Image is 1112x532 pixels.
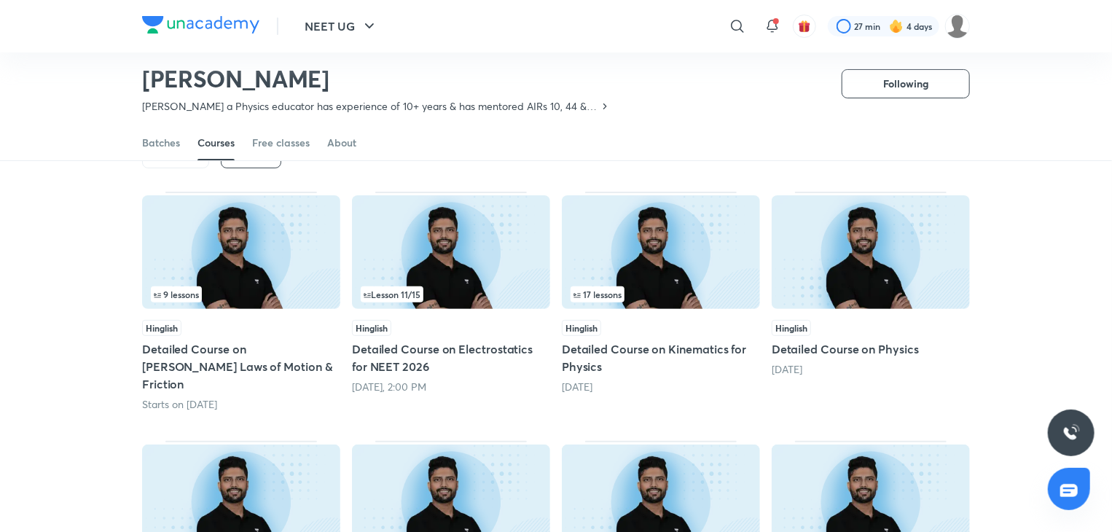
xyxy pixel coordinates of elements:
[571,286,751,302] div: left
[142,99,599,114] p: [PERSON_NAME] a Physics educator has experience of 10+ years & has mentored AIRs 10, 44 & many mo...
[571,286,751,302] div: infocontainer
[772,195,970,309] img: Thumbnail
[1062,424,1080,442] img: ttu
[142,340,340,393] h5: Detailed Course on [PERSON_NAME] Laws of Motion & Friction
[197,125,235,160] a: Courses
[361,286,541,302] div: infosection
[562,195,760,309] img: Thumbnail
[142,16,259,37] a: Company Logo
[361,286,541,302] div: left
[793,15,816,38] button: avatar
[142,397,340,412] div: Starts on Oct 6
[252,136,310,150] div: Free classes
[352,320,391,336] span: Hinglish
[142,320,181,336] span: Hinglish
[842,69,970,98] button: Following
[772,192,970,412] div: Detailed Course on Physics
[352,340,550,375] h5: Detailed Course on Electrostatics for NEET 2026
[352,380,550,394] div: Today, 2:00 PM
[142,64,611,93] h2: [PERSON_NAME]
[772,362,970,377] div: 8 days ago
[772,320,811,336] span: Hinglish
[562,380,760,394] div: 5 days ago
[197,136,235,150] div: Courses
[327,125,356,160] a: About
[142,16,259,34] img: Company Logo
[352,195,550,309] img: Thumbnail
[573,290,622,299] span: 17 lessons
[252,125,310,160] a: Free classes
[945,14,970,39] img: Sakshi
[154,290,199,299] span: 9 lessons
[562,192,760,412] div: Detailed Course on Kinematics for Physics
[798,20,811,33] img: avatar
[562,340,760,375] h5: Detailed Course on Kinematics for Physics
[352,192,550,412] div: Detailed Course on Electrostatics for NEET 2026
[142,125,180,160] a: Batches
[296,12,387,41] button: NEET UG
[142,195,340,309] img: Thumbnail
[151,286,332,302] div: infocontainer
[151,286,332,302] div: left
[364,290,420,299] span: Lesson 11 / 15
[361,286,541,302] div: infocontainer
[772,340,970,358] h5: Detailed Course on Physics
[883,77,928,91] span: Following
[142,192,340,412] div: Detailed Course on Newton’s Laws of Motion & Friction
[142,136,180,150] div: Batches
[571,286,751,302] div: infosection
[151,286,332,302] div: infosection
[327,136,356,150] div: About
[562,320,601,336] span: Hinglish
[889,19,904,34] img: streak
